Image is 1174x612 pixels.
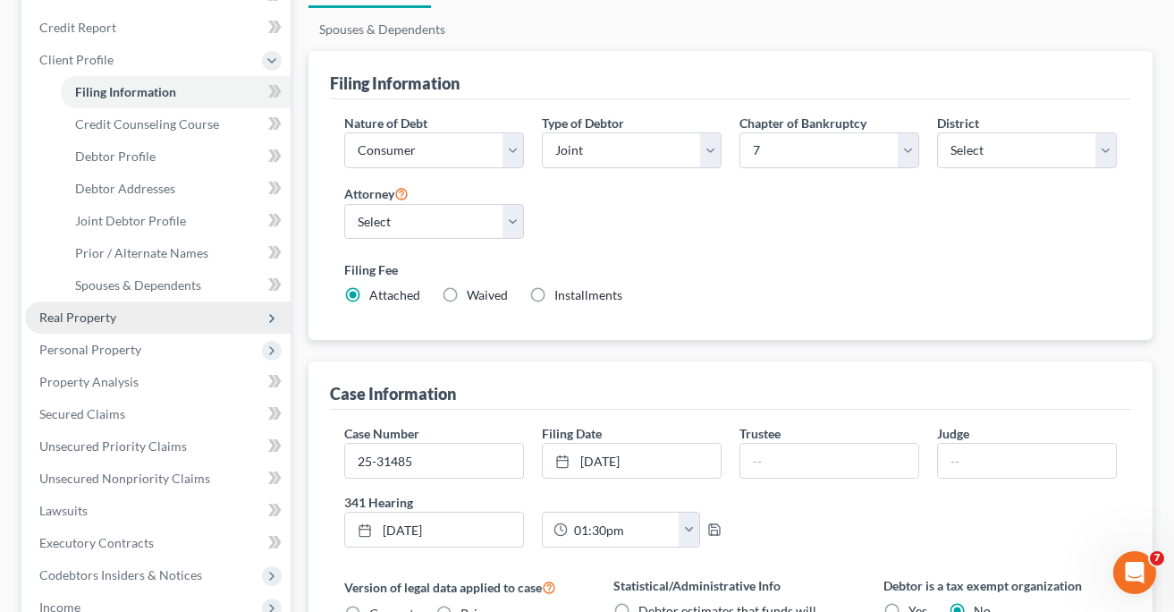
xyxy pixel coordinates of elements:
div: Filing Information [330,72,460,94]
label: Version of legal data applied to case [344,576,578,598]
span: Client Profile [39,52,114,67]
label: Debtor is a tax exempt organization [883,576,1117,595]
label: 341 Hearing [335,493,731,512]
a: Spouses & Dependents [61,269,291,302]
label: Type of Debtor [542,114,624,132]
span: Filing Information [75,84,176,99]
div: Case Information [330,383,456,404]
span: Attached [369,287,420,302]
span: Spouses & Dependents [75,277,201,293]
a: Unsecured Priority Claims [25,430,291,463]
a: Secured Claims [25,398,291,430]
input: -- : -- [568,513,680,547]
label: Filing Date [542,424,602,443]
span: Waived [467,287,508,302]
a: Prior / Alternate Names [61,237,291,269]
a: Spouses & Dependents [308,8,456,51]
span: Codebtors Insiders & Notices [39,567,202,582]
a: Debtor Profile [61,140,291,173]
label: Case Number [344,424,419,443]
a: [DATE] [345,513,523,547]
a: Credit Counseling Course [61,108,291,140]
a: Lawsuits [25,495,291,527]
input: -- [938,444,1116,478]
input: -- [740,444,918,478]
span: Prior / Alternate Names [75,245,208,260]
span: Credit Counseling Course [75,116,219,132]
label: Filing Fee [344,260,1117,279]
label: Trustee [739,424,781,443]
span: Property Analysis [39,374,139,389]
span: Installments [554,287,622,302]
span: Real Property [39,310,116,325]
span: Personal Property [39,342,141,357]
span: Debtor Addresses [75,181,175,196]
span: Unsecured Nonpriority Claims [39,471,210,486]
span: 7 [1150,551,1164,565]
a: Debtor Addresses [61,173,291,205]
label: Statistical/Administrative Info [613,576,847,595]
span: Lawsuits [39,503,88,518]
a: Joint Debtor Profile [61,205,291,237]
span: Debtor Profile [75,149,156,164]
span: Unsecured Priority Claims [39,438,187,454]
iframe: Intercom live chat [1113,551,1156,594]
a: Property Analysis [25,366,291,398]
input: Enter case number... [345,444,523,478]
label: Judge [937,424,969,443]
label: Attorney [344,183,409,204]
span: Secured Claims [39,406,125,421]
a: Executory Contracts [25,527,291,559]
span: Executory Contracts [39,535,154,550]
a: Unsecured Nonpriority Claims [25,463,291,495]
a: Filing Information [61,76,291,108]
a: [DATE] [543,444,721,478]
span: Credit Report [39,20,116,35]
span: Joint Debtor Profile [75,213,186,228]
label: Chapter of Bankruptcy [739,114,866,132]
a: Credit Report [25,12,291,44]
label: Nature of Debt [344,114,427,132]
label: District [937,114,979,132]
